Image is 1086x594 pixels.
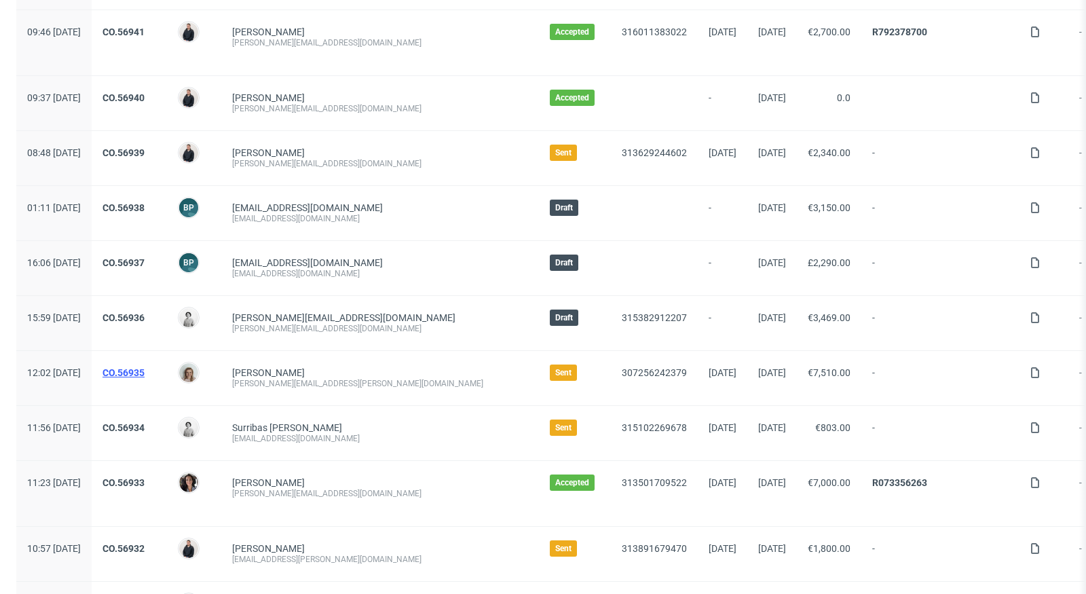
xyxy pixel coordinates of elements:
[837,92,850,103] span: 0.0
[555,312,573,323] span: Draft
[102,257,145,268] a: CO.56937
[179,473,198,492] img: Moreno Martinez Cristina
[555,422,572,433] span: Sent
[232,158,528,169] div: [PERSON_NAME][EMAIL_ADDRESS][DOMAIN_NAME]
[709,422,736,433] span: [DATE]
[709,202,736,224] span: -
[102,147,145,158] a: CO.56939
[232,103,528,114] div: [PERSON_NAME][EMAIL_ADDRESS][DOMAIN_NAME]
[622,147,687,158] a: 313629244602
[555,367,572,378] span: Sent
[622,477,687,488] a: 313501709522
[758,92,786,103] span: [DATE]
[815,422,850,433] span: €803.00
[232,202,383,213] span: [EMAIL_ADDRESS][DOMAIN_NAME]
[232,257,383,268] span: [EMAIL_ADDRESS][DOMAIN_NAME]
[102,92,145,103] a: CO.56940
[808,202,850,213] span: €3,150.00
[622,312,687,323] a: 315382912207
[758,543,786,554] span: [DATE]
[102,367,145,378] a: CO.56935
[102,312,145,323] a: CO.56936
[872,477,927,488] a: R073356263
[709,26,736,37] span: [DATE]
[622,543,687,554] a: 313891679470
[232,433,528,444] div: [EMAIL_ADDRESS][DOMAIN_NAME]
[232,477,305,488] a: [PERSON_NAME]
[872,422,1008,444] span: -
[27,477,81,488] span: 11:23 [DATE]
[27,92,81,103] span: 09:37 [DATE]
[622,26,687,37] a: 316011383022
[232,367,305,378] a: [PERSON_NAME]
[709,367,736,378] span: [DATE]
[27,202,81,213] span: 01:11 [DATE]
[872,202,1008,224] span: -
[622,422,687,433] a: 315102269678
[555,92,589,103] span: Accepted
[872,367,1008,389] span: -
[808,26,850,37] span: €2,700.00
[872,147,1008,169] span: -
[232,37,528,48] div: [PERSON_NAME][EMAIL_ADDRESS][DOMAIN_NAME]
[179,88,198,107] img: Adrian Margula
[808,543,850,554] span: €1,800.00
[232,147,305,158] a: [PERSON_NAME]
[555,257,573,268] span: Draft
[232,422,342,433] a: Surribas [PERSON_NAME]
[27,257,81,268] span: 16:06 [DATE]
[232,543,305,554] a: [PERSON_NAME]
[102,202,145,213] a: CO.56938
[179,539,198,558] img: Adrian Margula
[555,543,572,554] span: Sent
[758,147,786,158] span: [DATE]
[27,26,81,37] span: 09:46 [DATE]
[179,22,198,41] img: Adrian Margula
[232,323,528,334] div: [PERSON_NAME][EMAIL_ADDRESS][DOMAIN_NAME]
[102,26,145,37] a: CO.56941
[179,363,198,382] img: Monika Poźniak
[872,26,927,37] a: R792378700
[555,26,589,37] span: Accepted
[808,477,850,488] span: €7,000.00
[179,308,198,327] img: Dudek Mariola
[758,26,786,37] span: [DATE]
[102,477,145,488] a: CO.56933
[102,422,145,433] a: CO.56934
[102,543,145,554] a: CO.56932
[758,312,786,323] span: [DATE]
[709,92,736,114] span: -
[622,367,687,378] a: 307256242379
[179,143,198,162] img: Adrian Margula
[179,253,198,272] figcaption: BP
[232,312,455,323] span: [PERSON_NAME][EMAIL_ADDRESS][DOMAIN_NAME]
[709,312,736,334] span: -
[758,257,786,268] span: [DATE]
[808,147,850,158] span: €2,340.00
[232,268,528,279] div: [EMAIL_ADDRESS][DOMAIN_NAME]
[758,422,786,433] span: [DATE]
[758,477,786,488] span: [DATE]
[872,312,1008,334] span: -
[758,202,786,213] span: [DATE]
[555,477,589,488] span: Accepted
[179,198,198,217] figcaption: BP
[27,543,81,554] span: 10:57 [DATE]
[555,202,573,213] span: Draft
[872,257,1008,279] span: -
[758,367,786,378] span: [DATE]
[709,257,736,279] span: -
[27,312,81,323] span: 15:59 [DATE]
[808,312,850,323] span: €3,469.00
[179,418,198,437] img: Dudek Mariola
[232,378,528,389] div: [PERSON_NAME][EMAIL_ADDRESS][PERSON_NAME][DOMAIN_NAME]
[232,26,305,37] a: [PERSON_NAME]
[555,147,572,158] span: Sent
[808,367,850,378] span: €7,510.00
[232,92,305,103] a: [PERSON_NAME]
[232,488,528,499] div: [PERSON_NAME][EMAIL_ADDRESS][DOMAIN_NAME]
[27,422,81,433] span: 11:56 [DATE]
[27,367,81,378] span: 12:02 [DATE]
[709,477,736,488] span: [DATE]
[232,554,528,565] div: [EMAIL_ADDRESS][PERSON_NAME][DOMAIN_NAME]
